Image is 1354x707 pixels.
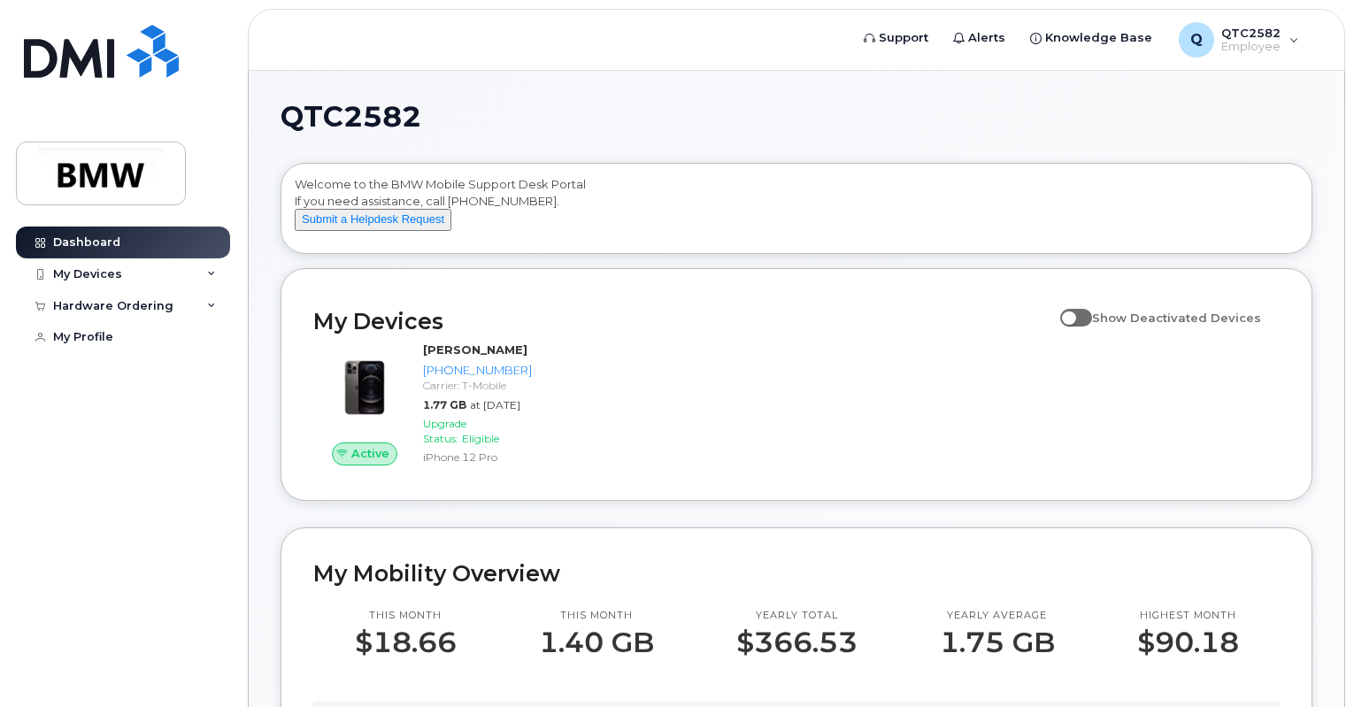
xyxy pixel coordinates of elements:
p: This month [539,609,654,623]
span: Active [351,445,389,462]
span: Eligible [462,432,499,445]
span: at [DATE] [470,398,520,411]
div: Welcome to the BMW Mobile Support Desk Portal If you need assistance, call [PHONE_NUMBER]. [295,176,1298,247]
a: Active[PERSON_NAME][PHONE_NUMBER]Carrier: T-Mobile1.77 GBat [DATE]Upgrade Status:EligibleiPhone 1... [313,342,539,468]
span: QTC2582 [281,104,421,130]
p: 1.75 GB [940,626,1055,658]
p: $18.66 [355,626,457,658]
p: $366.53 [736,626,858,658]
strong: [PERSON_NAME] [423,342,527,357]
h2: My Mobility Overview [313,560,1280,587]
div: iPhone 12 Pro [423,450,532,465]
p: This month [355,609,457,623]
a: Submit a Helpdesk Request [295,211,451,226]
p: Highest month [1137,609,1239,623]
span: Show Deactivated Devices [1092,311,1261,325]
span: Upgrade Status: [423,417,466,445]
p: 1.40 GB [539,626,654,658]
div: Carrier: T-Mobile [423,378,532,393]
p: Yearly total [736,609,858,623]
h2: My Devices [313,308,1051,334]
div: [PHONE_NUMBER] [423,362,532,379]
p: Yearly average [940,609,1055,623]
p: $90.18 [1137,626,1239,658]
input: Show Deactivated Devices [1060,301,1074,315]
img: image20231002-3703462-zcwrqf.jpeg [327,350,402,425]
button: Submit a Helpdesk Request [295,209,451,231]
span: 1.77 GB [423,398,466,411]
